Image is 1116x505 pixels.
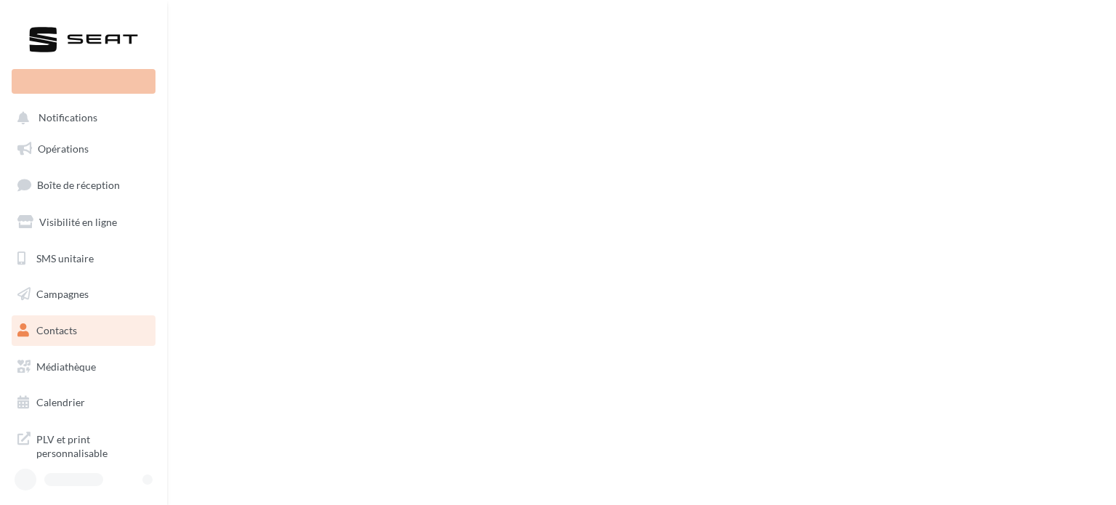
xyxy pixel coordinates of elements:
a: Visibilité en ligne [9,207,158,238]
a: Campagnes [9,279,158,310]
span: Campagnes [36,288,89,300]
a: Opérations [9,134,158,164]
div: Nouvelle campagne [12,69,155,94]
span: Opérations [38,142,89,155]
span: Médiathèque [36,360,96,373]
span: SMS unitaire [36,251,94,264]
a: Calendrier [9,387,158,418]
span: Visibilité en ligne [39,216,117,228]
a: Contacts [9,315,158,346]
a: Médiathèque [9,352,158,382]
a: PLV et print personnalisable [9,424,158,466]
span: PLV et print personnalisable [36,429,150,461]
span: Notifications [39,112,97,124]
span: Contacts [36,324,77,336]
a: SMS unitaire [9,243,158,274]
a: Boîte de réception [9,169,158,201]
span: Calendrier [36,396,85,408]
span: Boîte de réception [37,179,120,191]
